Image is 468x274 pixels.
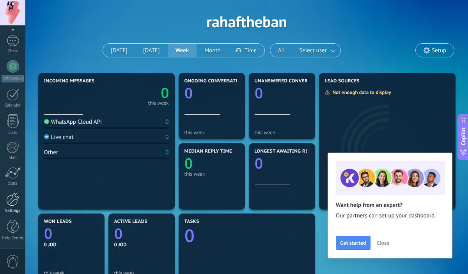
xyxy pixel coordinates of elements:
h2: Want help from an expert? [336,201,444,209]
div: Calendar [2,103,24,108]
div: this week [255,130,309,135]
span: Select user [298,45,328,56]
div: this week [184,130,239,135]
a: 0 [44,223,99,243]
img: Live chat [44,134,49,139]
button: Month [197,44,228,57]
div: Chats [2,49,24,54]
a: 0 [106,83,169,102]
button: Close [373,237,393,249]
span: Ongoing conversations [184,78,248,84]
a: 0 [114,223,169,243]
div: 0 [165,118,168,126]
span: Won leads [44,219,72,224]
span: Active leads [114,219,147,224]
text: 0 [255,83,263,103]
div: Help Center [2,236,24,241]
text: 0 [184,83,193,103]
div: 0 [165,149,168,156]
span: Tasks [184,219,199,224]
text: 0 [184,153,193,173]
div: 0 JOD [114,241,169,248]
div: Not enough data to display [324,89,397,96]
span: Unanswered conversations [255,78,328,84]
span: Longest awaiting reply [255,149,317,154]
a: 0 [184,224,309,247]
button: [DATE] [103,44,135,57]
span: Our partners can set up your dashboard. [336,212,444,220]
img: WhatsApp Cloud API [44,119,49,124]
span: Copilot [459,128,467,146]
button: Select user [292,44,340,57]
div: Lists [2,130,24,135]
button: Get started [336,236,370,250]
span: Get started [340,240,366,246]
div: WhatsApp Cloud API [44,118,102,126]
div: Mail [2,156,24,161]
div: this week [184,171,239,177]
div: 0 [165,133,168,141]
div: Other [44,149,58,156]
div: WhatsApp [2,75,24,82]
span: Lead Sources [325,78,360,84]
button: Time [229,44,264,57]
span: Close [377,240,389,246]
div: Settings [2,208,24,214]
button: Week [168,44,197,57]
div: this week [148,101,169,105]
button: All [270,44,293,57]
div: Stats [2,181,24,186]
button: [DATE] [135,44,168,57]
text: 0 [255,153,263,173]
text: 0 [114,223,122,243]
text: 0 [44,223,52,243]
div: 0 JOD [44,241,99,248]
text: 0 [161,83,169,102]
span: Setup [432,47,446,54]
text: 0 [184,224,195,247]
span: Incoming messages [44,78,95,84]
div: Live chat [44,133,74,141]
span: Median reply time [184,149,232,154]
